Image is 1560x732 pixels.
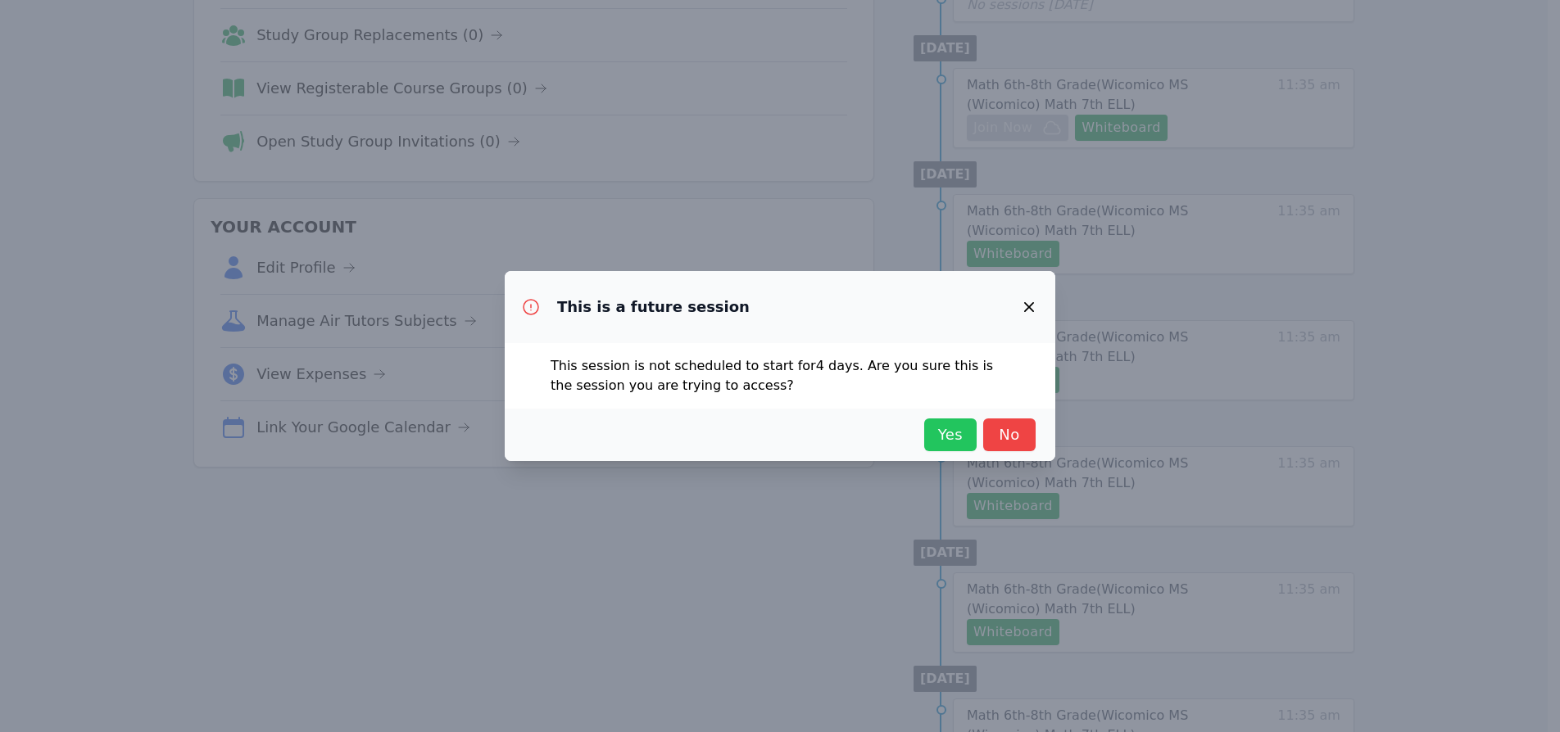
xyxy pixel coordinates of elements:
span: No [991,423,1027,446]
p: This session is not scheduled to start for 4 days . Are you sure this is the session you are tryi... [551,356,1009,395]
h3: This is a future session [557,297,750,317]
button: Yes [924,418,977,451]
button: No [983,418,1036,451]
span: Yes [932,423,968,446]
